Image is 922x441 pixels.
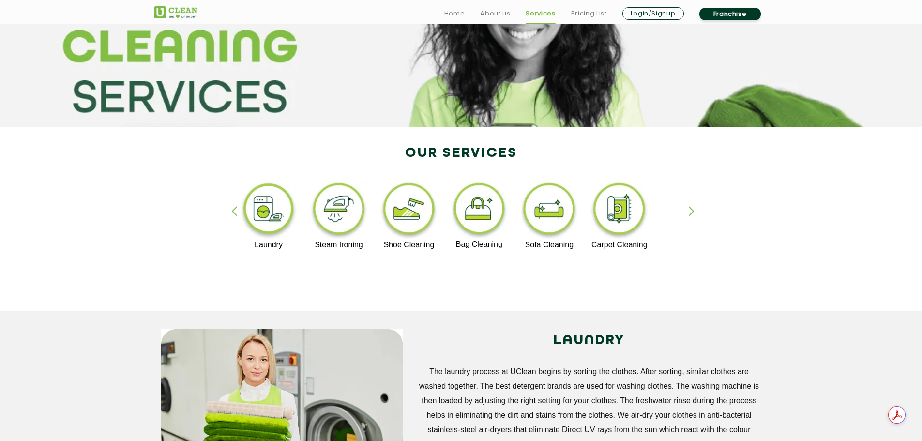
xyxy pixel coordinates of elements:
[589,181,649,241] img: carpet_cleaning_11zon.webp
[417,329,761,352] h2: LAUNDRY
[526,8,555,19] a: Services
[444,8,465,19] a: Home
[571,8,607,19] a: Pricing List
[239,181,299,241] img: laundry_cleaning_11zon.webp
[699,8,761,20] a: Franchise
[622,7,684,20] a: Login/Signup
[239,241,299,249] p: Laundry
[379,181,439,241] img: shoe_cleaning_11zon.webp
[519,241,579,249] p: Sofa Cleaning
[519,181,579,241] img: sofa_cleaning_11zon.webp
[309,241,369,249] p: Steam Ironing
[379,241,439,249] p: Shoe Cleaning
[154,6,197,18] img: UClean Laundry and Dry Cleaning
[450,181,509,240] img: bag_cleaning_11zon.webp
[480,8,510,19] a: About us
[589,241,649,249] p: Carpet Cleaning
[309,181,369,241] img: steam_ironing_11zon.webp
[450,240,509,249] p: Bag Cleaning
